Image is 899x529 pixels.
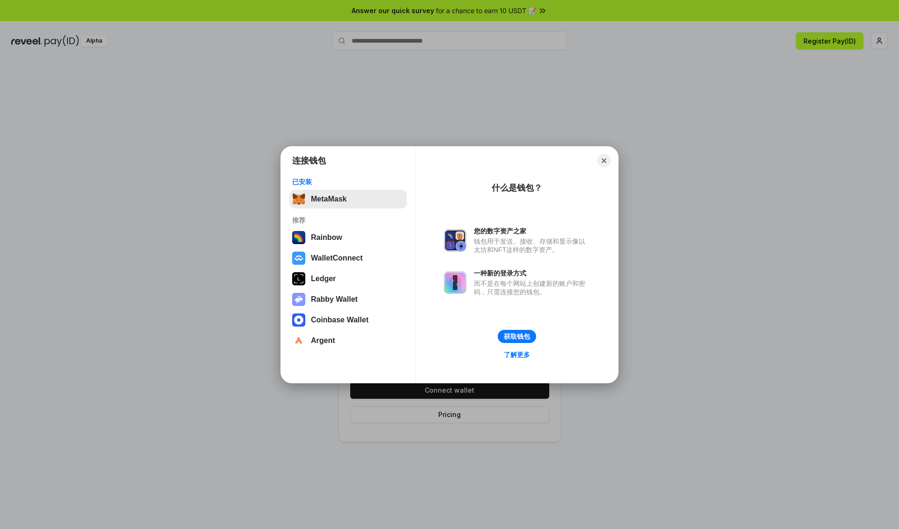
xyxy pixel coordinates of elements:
[289,311,407,329] button: Coinbase Wallet
[292,272,305,285] img: svg+xml,%3Csvg%20xmlns%3D%22http%3A%2F%2Fwww.w3.org%2F2000%2Fsvg%22%20width%3D%2228%22%20height%3...
[474,269,590,277] div: 一种新的登录方式
[444,229,466,252] img: svg+xml,%3Csvg%20xmlns%3D%22http%3A%2F%2Fwww.w3.org%2F2000%2Fsvg%22%20fill%3D%22none%22%20viewBox...
[292,178,404,186] div: 已安装
[311,195,346,203] div: MetaMask
[504,350,530,359] div: 了解更多
[289,228,407,247] button: Rainbow
[292,334,305,347] img: svg+xml,%3Csvg%20width%3D%2228%22%20height%3D%2228%22%20viewBox%3D%220%200%2028%2028%22%20fill%3D...
[474,279,590,296] div: 而不是在每个网站上创建新的账户和密码，只需连接您的钱包。
[292,231,305,244] img: svg+xml,%3Csvg%20width%3D%22120%22%20height%3D%22120%22%20viewBox%3D%220%200%20120%20120%22%20fil...
[289,249,407,268] button: WalletConnect
[492,182,542,194] div: 什么是钱包？
[311,233,342,242] div: Rainbow
[311,316,368,324] div: Coinbase Wallet
[289,331,407,350] button: Argent
[311,254,363,262] div: WalletConnect
[292,293,305,306] img: svg+xml,%3Csvg%20xmlns%3D%22http%3A%2F%2Fwww.w3.org%2F2000%2Fsvg%22%20fill%3D%22none%22%20viewBox...
[498,349,536,361] a: 了解更多
[311,336,335,345] div: Argent
[289,269,407,288] button: Ledger
[474,227,590,235] div: 您的数字资产之家
[292,155,326,166] h1: 连接钱包
[597,154,611,167] button: Close
[289,290,407,309] button: Rabby Wallet
[292,193,305,206] img: svg+xml,%3Csvg%20fill%3D%22none%22%20height%3D%2233%22%20viewBox%3D%220%200%2035%2033%22%20width%...
[474,237,590,254] div: 钱包用于发送、接收、存储和显示像以太坊和NFT这样的数字资产。
[289,190,407,209] button: MetaMask
[311,295,358,304] div: Rabby Wallet
[504,332,530,341] div: 获取钱包
[311,275,336,283] div: Ledger
[292,252,305,265] img: svg+xml,%3Csvg%20width%3D%2228%22%20height%3D%2228%22%20viewBox%3D%220%200%2028%2028%22%20fill%3D...
[292,216,404,224] div: 推荐
[498,330,536,343] button: 获取钱包
[444,271,466,294] img: svg+xml,%3Csvg%20xmlns%3D%22http%3A%2F%2Fwww.w3.org%2F2000%2Fsvg%22%20fill%3D%22none%22%20viewBox...
[292,313,305,327] img: svg+xml,%3Csvg%20width%3D%2228%22%20height%3D%2228%22%20viewBox%3D%220%200%2028%2028%22%20fill%3D...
